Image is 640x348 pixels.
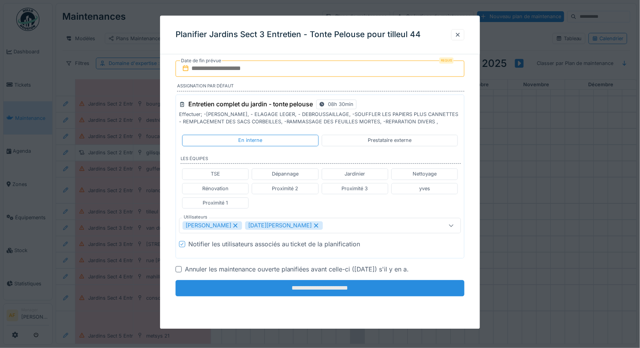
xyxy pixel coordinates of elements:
[419,185,430,192] div: yves
[188,101,313,108] h3: Entretien complet du jardin - tonte pelouse
[203,199,228,206] div: Proximité 1
[202,185,229,192] div: Rénovation
[211,171,220,178] div: TSE
[272,171,299,178] div: Dépannage
[179,111,461,125] p: Effectuer; -[PERSON_NAME], - ELAGAGE LEGER, - DEBROUSSAILLAGE, -SOUFFLER LES PAPIERS PLUS CANNETT...
[342,185,368,192] div: Proximité 3
[328,101,354,108] div: 08h 30min
[345,171,365,178] div: Jardinier
[176,30,421,40] h3: Planifier Jardins Sect 3 Entretien - Tonte Pelouse pour tilleul 44
[413,171,437,178] div: Nettoyage
[272,185,298,192] div: Proximité 2
[245,221,323,230] div: [DATE][PERSON_NAME]
[188,239,360,249] div: Notifier les utilisateurs associés au ticket de la planification
[177,83,465,92] label: Assignation par défaut
[183,221,242,230] div: [PERSON_NAME]
[238,137,262,144] div: En interne
[185,264,409,274] div: Annuler les maintenance ouverte planifiées avant celle-ci ([DATE]) s'il y en a.
[180,57,222,65] label: Date de fin prévue
[368,137,411,144] div: Prestataire externe
[182,214,209,220] label: Utilisateurs
[181,155,461,164] label: Les équipes
[439,58,454,64] div: Requis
